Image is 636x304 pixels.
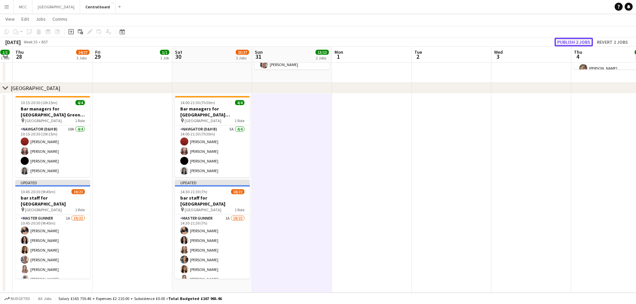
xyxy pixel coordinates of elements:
span: Thu [574,49,582,55]
div: Updated [15,180,90,185]
div: 1 Job [160,55,169,60]
span: [GEOGRAPHIC_DATA] [25,207,62,212]
span: All jobs [37,296,53,301]
h3: bar staff for [GEOGRAPHIC_DATA] [175,195,250,207]
app-card-role: Navigator (D&H B)10A4/410:15-20:30 (10h15m)[PERSON_NAME][PERSON_NAME][PERSON_NAME][PERSON_NAME] [15,125,90,177]
div: 1 Job [1,55,9,60]
span: 31 [254,53,263,60]
a: Comms [50,15,70,23]
span: 1 [334,53,343,60]
app-job-card: 10:15-20:30 (10h15m)4/4Bar managers for [GEOGRAPHIC_DATA] Green King Day [GEOGRAPHIC_DATA]1 RoleN... [15,96,90,177]
app-job-card: Updated14:30-21:30 (7h)18/22bar staff for [GEOGRAPHIC_DATA] [GEOGRAPHIC_DATA]1 RoleMaster Gunner1... [175,180,250,279]
a: Edit [19,15,32,23]
a: Jobs [33,15,48,23]
button: Publish 2 jobs [555,38,593,46]
button: Budgeted [3,295,31,302]
app-job-card: 14:00-21:30 (7h30m)4/4Bar managers for [GEOGRAPHIC_DATA] [PERSON_NAME] [GEOGRAPHIC_DATA]1 RoleNav... [175,96,250,177]
span: Fri [95,49,100,55]
span: 4/4 [235,100,244,105]
span: Tue [414,49,422,55]
app-card-role: Navigator (D&H B)5A4/414:00-21:30 (7h30m)[PERSON_NAME][PERSON_NAME][PERSON_NAME][PERSON_NAME] [175,125,250,177]
span: 18/22 [231,189,244,194]
button: Central board [80,0,116,13]
span: 24/27 [76,50,89,55]
div: Updated [175,180,250,185]
h3: Bar managers for [GEOGRAPHIC_DATA] Green King Day [15,106,90,118]
span: Comms [52,16,67,22]
span: 3 [493,53,503,60]
span: 1/1 [0,50,10,55]
span: 4/4 [75,100,85,105]
span: 14:00-21:30 (7h30m) [180,100,215,105]
a: View [3,15,17,23]
app-job-card: Updated10:45-20:30 (9h45m)19/22bar staff for [GEOGRAPHIC_DATA] [GEOGRAPHIC_DATA]1 RoleMaster Gunn... [15,180,90,279]
h3: bar staff for [GEOGRAPHIC_DATA] [15,195,90,207]
span: Sat [175,49,182,55]
span: Total Budgeted £167 965.46 [168,296,222,301]
span: 1 Role [75,118,85,123]
span: 10:15-20:30 (10h15m) [21,100,57,105]
span: 13/13 [315,50,329,55]
span: Wed [494,49,503,55]
div: 3 Jobs [76,55,89,60]
button: [GEOGRAPHIC_DATA] [32,0,80,13]
span: View [5,16,15,22]
span: 14:30-21:30 (7h) [180,189,207,194]
span: 29 [94,53,100,60]
span: [GEOGRAPHIC_DATA] [185,207,221,212]
span: 1/1 [160,50,169,55]
div: Salary £165 755.46 + Expenses £2 210.00 + Subsistence £0.00 = [58,296,222,301]
span: 1 Role [235,118,244,123]
span: Thu [15,49,24,55]
span: Mon [335,49,343,55]
span: Jobs [36,16,46,22]
span: 30 [174,53,182,60]
div: [DATE] [5,39,21,45]
span: 2 [413,53,422,60]
span: [GEOGRAPHIC_DATA] [25,118,62,123]
div: 2 Jobs [316,55,329,60]
span: 23/27 [236,50,249,55]
button: Revert 2 jobs [594,38,631,46]
span: 28 [14,53,24,60]
h3: Bar managers for [GEOGRAPHIC_DATA] [PERSON_NAME] [175,106,250,118]
span: 10:45-20:30 (9h45m) [21,189,55,194]
span: Budgeted [11,296,30,301]
span: 19/22 [71,189,85,194]
div: [GEOGRAPHIC_DATA] [11,85,60,91]
span: Week 35 [22,39,39,44]
div: 3 Jobs [236,55,249,60]
span: Sun [255,49,263,55]
span: 1 Role [235,207,244,212]
span: [GEOGRAPHIC_DATA] [185,118,221,123]
div: BST [41,39,48,44]
button: MCC [14,0,32,13]
span: 1 Role [75,207,85,212]
span: 4 [573,53,582,60]
span: Edit [21,16,29,22]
